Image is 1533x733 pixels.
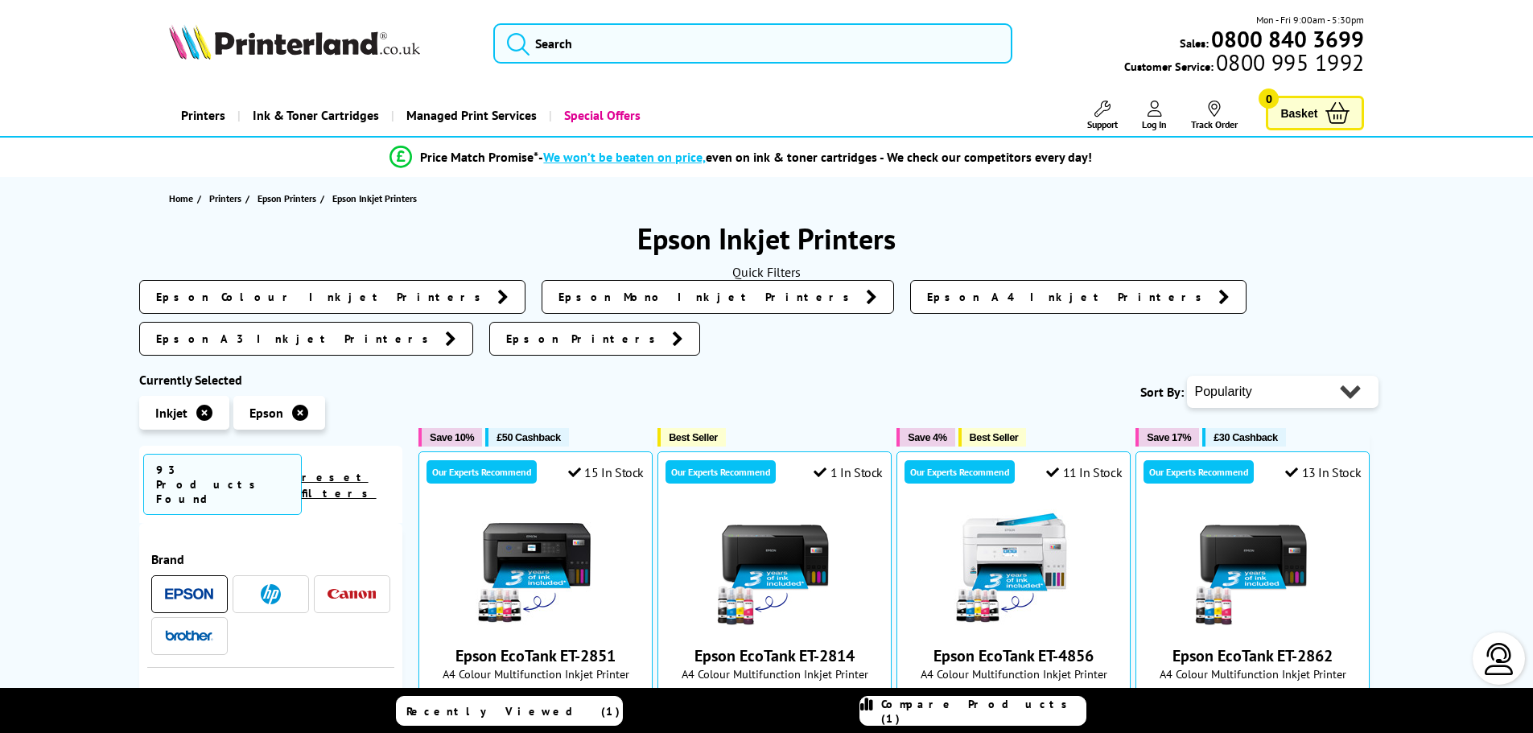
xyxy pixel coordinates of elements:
a: Epson [165,584,213,604]
a: Printerland Logo [169,24,474,63]
span: Basket [1280,102,1317,124]
b: 0800 840 3699 [1211,24,1364,54]
span: Price Match Promise* [420,149,538,165]
span: Epson [249,405,283,421]
span: Epson Printers [506,331,664,347]
a: Epson EcoTank ET-2862 [1172,645,1333,666]
a: Epson EcoTank ET-2851 [476,616,596,632]
div: Currently Selected [139,372,403,388]
span: Epson Mono Inkjet Printers [558,289,858,305]
span: Best Seller [970,431,1019,443]
a: Epson A3 Inkjet Printers [139,322,473,356]
img: user-headset-light.svg [1483,643,1515,675]
img: Epson [165,588,213,600]
span: Save 10% [430,431,474,443]
a: Managed Print Services [391,95,549,136]
div: 11 In Stock [1046,464,1122,480]
a: Home [169,190,197,207]
button: Best Seller [958,428,1027,447]
img: Epson EcoTank ET-4856 [954,509,1074,629]
span: A4 Colour Multifunction Inkjet Printer [905,666,1122,682]
a: Brother [165,626,213,646]
a: 0800 840 3699 [1209,31,1364,47]
span: Save 17% [1147,431,1191,443]
div: 1 In Stock [814,464,883,480]
span: Ink & Toner Cartridges [253,95,379,136]
img: Brother [165,630,213,641]
div: 15 In Stock [568,464,644,480]
a: Epson EcoTank ET-2862 [1193,616,1313,632]
a: Support [1087,101,1118,130]
a: Compare Products (1) [859,696,1086,726]
span: Epson Inkjet Printers [332,192,417,204]
a: Epson EcoTank ET-4856 [954,616,1074,632]
button: Save 10% [418,428,482,447]
span: £30 Cashback [1214,431,1277,443]
div: Our Experts Recommend [905,460,1015,484]
div: Quick Filters [139,264,1395,280]
h1: Epson Inkjet Printers [139,220,1395,257]
span: Save 4% [908,431,946,443]
a: Epson A4 Inkjet Printers [910,280,1247,314]
button: £50 Cashback [485,428,568,447]
a: Canon [328,584,376,604]
img: Canon [328,589,376,599]
span: Epson Printers [258,190,316,207]
div: Our Experts Recommend [666,460,776,484]
span: Epson Colour Inkjet Printers [156,289,489,305]
span: Printers [209,190,241,207]
span: Epson A3 Inkjet Printers [156,331,437,347]
a: Epson EcoTank ET-2814 [715,616,835,632]
img: Epson EcoTank ET-2851 [476,509,596,629]
button: Save 4% [896,428,954,447]
span: £50 Cashback [497,431,560,443]
a: Ink & Toner Cartridges [237,95,391,136]
span: A4 Colour Multifunction Inkjet Printer [1144,666,1361,682]
span: A4 Colour Multifunction Inkjet Printer [666,666,883,682]
button: Save 17% [1135,428,1199,447]
a: HP [246,584,295,604]
span: Sort By: [1140,384,1184,400]
span: Mon - Fri 9:00am - 5:30pm [1256,12,1364,27]
a: Basket 0 [1266,96,1364,130]
span: Customer Service: [1124,55,1364,74]
a: reset filters [302,470,377,500]
a: Recently Viewed (1) [396,696,623,726]
span: Best Seller [669,431,718,443]
div: Our Experts Recommend [1144,460,1254,484]
span: We won’t be beaten on price, [543,149,706,165]
div: 13 In Stock [1285,464,1361,480]
span: Recently Viewed (1) [406,704,620,719]
a: Special Offers [549,95,653,136]
span: A4 Colour Multifunction Inkjet Printer [427,666,644,682]
div: Our Experts Recommend [427,460,537,484]
a: Log In [1142,101,1167,130]
img: Printerland Logo [169,24,420,60]
a: Printers [209,190,245,207]
a: Track Order [1191,101,1238,130]
div: - even on ink & toner cartridges - We check our competitors every day! [538,149,1092,165]
a: Epson EcoTank ET-2814 [694,645,855,666]
span: Epson A4 Inkjet Printers [927,289,1210,305]
a: Epson Printers [489,322,700,356]
input: Search [493,23,1012,64]
img: Epson EcoTank ET-2814 [715,509,835,629]
span: Compare Products (1) [881,697,1086,726]
span: Sales: [1180,35,1209,51]
span: Brand [151,551,391,567]
button: £30 Cashback [1202,428,1285,447]
li: modal_Promise [131,143,1352,171]
span: Support [1087,118,1118,130]
img: Epson EcoTank ET-2862 [1193,509,1313,629]
span: 0800 995 1992 [1214,55,1364,70]
img: HP [261,584,281,604]
a: Epson EcoTank ET-4856 [933,645,1094,666]
span: Log In [1142,118,1167,130]
span: 93 Products Found [143,454,302,515]
a: Epson Mono Inkjet Printers [542,280,894,314]
a: Printers [169,95,237,136]
button: Best Seller [657,428,726,447]
span: Inkjet [155,405,188,421]
a: Epson Colour Inkjet Printers [139,280,525,314]
a: Epson Printers [258,190,320,207]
